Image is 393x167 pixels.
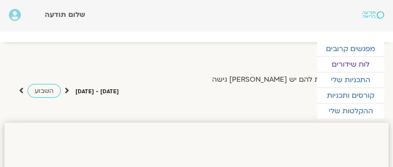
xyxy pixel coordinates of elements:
[45,10,85,20] span: שלום תודעה
[35,87,54,95] span: השבוע
[317,88,384,103] a: קורסים ותכניות
[212,76,366,83] label: הצג רק הרצאות להם יש [PERSON_NAME] גישה
[317,103,384,119] a: ההקלטות שלי
[317,72,384,87] a: התכניות שלי
[75,87,119,96] p: [DATE] - [DATE]
[317,41,384,56] a: מפגשים קרובים
[317,57,384,72] a: לוח שידורים
[28,84,61,98] a: השבוע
